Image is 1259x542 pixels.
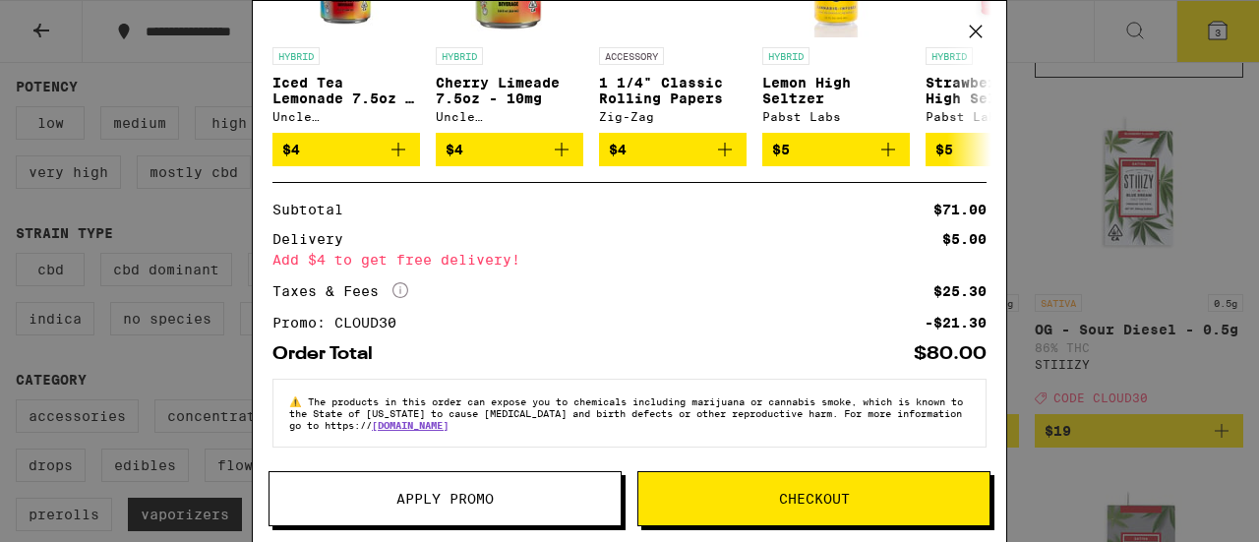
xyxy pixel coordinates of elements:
[289,395,963,431] span: The products in this order can expose you to chemicals including marijuana or cannabis smoke, whi...
[926,110,1073,123] div: Pabst Labs
[933,203,987,216] div: $71.00
[12,14,142,30] span: Hi. Need any help?
[436,75,583,106] p: Cherry Limeade 7.5oz - 10mg
[282,142,300,157] span: $4
[609,142,627,157] span: $4
[933,284,987,298] div: $25.30
[272,282,408,300] div: Taxes & Fees
[446,142,463,157] span: $4
[272,75,420,106] p: Iced Tea Lemonade 7.5oz - 10mg
[599,75,747,106] p: 1 1/4" Classic Rolling Papers
[762,133,910,166] button: Add to bag
[272,253,987,267] div: Add $4 to get free delivery!
[269,471,622,526] button: Apply Promo
[926,75,1073,106] p: Strawberry Kiwi High Seltzer
[436,133,583,166] button: Add to bag
[272,133,420,166] button: Add to bag
[762,75,910,106] p: Lemon High Seltzer
[942,232,987,246] div: $5.00
[914,345,987,363] div: $80.00
[396,492,494,506] span: Apply Promo
[762,47,809,65] p: HYBRID
[289,395,308,407] span: ⚠️
[599,133,747,166] button: Add to bag
[772,142,790,157] span: $5
[926,133,1073,166] button: Add to bag
[436,110,583,123] div: Uncle [PERSON_NAME]'s
[272,316,410,330] div: Promo: CLOUD30
[779,492,850,506] span: Checkout
[599,110,747,123] div: Zig-Zag
[762,110,910,123] div: Pabst Labs
[372,419,449,431] a: [DOMAIN_NAME]
[925,316,987,330] div: -$21.30
[599,47,664,65] p: ACCESSORY
[637,471,990,526] button: Checkout
[272,110,420,123] div: Uncle [PERSON_NAME]'s
[272,203,357,216] div: Subtotal
[272,47,320,65] p: HYBRID
[935,142,953,157] span: $5
[272,232,357,246] div: Delivery
[272,345,387,363] div: Order Total
[926,47,973,65] p: HYBRID
[436,47,483,65] p: HYBRID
